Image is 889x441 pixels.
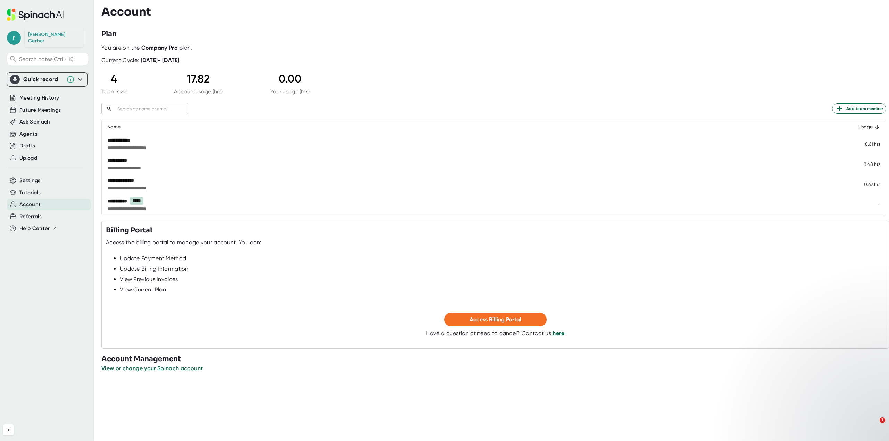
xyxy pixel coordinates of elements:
[270,72,310,85] div: 0.00
[141,44,178,51] b: Company Pro
[107,123,568,131] div: Name
[106,225,152,236] h3: Billing Portal
[101,57,180,64] div: Current Cycle:
[865,417,882,434] iframe: Intercom live chat
[574,194,886,215] td: -
[832,103,886,114] button: Add team member
[19,142,35,150] button: Drafts
[574,154,886,174] td: 8.48 hrs
[101,72,126,85] div: 4
[574,134,886,154] td: 8.61 hrs
[19,177,41,185] button: Settings
[552,330,564,337] a: here
[19,56,86,62] span: Search notes (Ctrl + K)
[115,105,188,113] input: Search by name or email...
[19,224,57,232] button: Help Center
[101,5,151,18] h3: Account
[23,76,63,83] div: Quick record
[19,213,42,221] button: Referrals
[835,104,883,113] span: Add team member
[19,224,50,232] span: Help Center
[28,32,80,44] div: Ryan Gerber
[444,313,547,326] button: Access Billing Portal
[120,265,884,272] div: Update Billing Information
[19,118,50,126] button: Ask Spinach
[19,201,41,209] button: Account
[101,365,203,372] span: View or change your Spinach account
[580,123,880,131] div: Usage
[120,255,884,262] div: Update Payment Method
[120,276,884,283] div: View Previous Invoices
[19,106,61,114] button: Future Meetings
[426,330,564,337] div: Have a question or need to cancel? Contact us
[101,88,126,95] div: Team size
[880,417,885,423] span: 1
[101,44,886,51] div: You are on the plan.
[101,29,117,39] h3: Plan
[470,316,521,323] span: Access Billing Portal
[174,72,223,85] div: 17.82
[106,239,261,246] div: Access the billing portal to manage your account. You can:
[101,364,203,373] button: View or change your Spinach account
[10,73,84,86] div: Quick record
[7,31,21,45] span: r
[174,88,223,95] div: Account usage (hrs)
[19,94,59,102] button: Meeting History
[141,57,180,63] b: [DATE] - [DATE]
[120,286,884,293] div: View Current Plan
[19,130,38,138] button: Agents
[19,154,37,162] button: Upload
[101,354,889,364] h3: Account Management
[270,88,310,95] div: Your usage (hrs)
[19,189,41,197] button: Tutorials
[574,174,886,194] td: 0.62 hrs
